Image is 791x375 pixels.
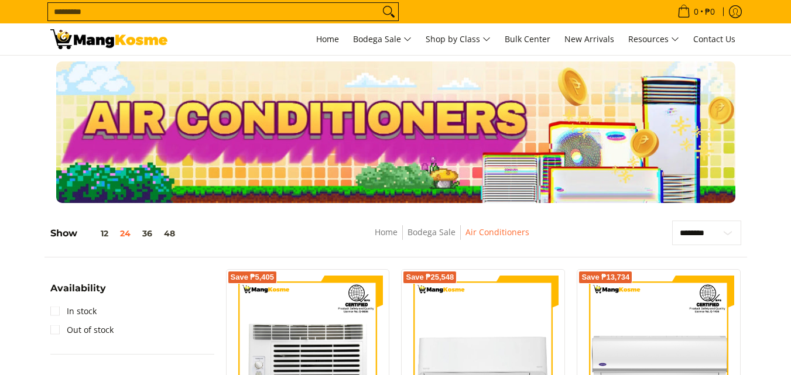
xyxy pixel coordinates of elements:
span: Availability [50,284,106,293]
span: Bulk Center [505,33,550,44]
a: Contact Us [687,23,741,55]
span: 0 [692,8,700,16]
span: New Arrivals [564,33,614,44]
a: In stock [50,302,97,321]
a: Home [375,226,398,238]
a: Out of stock [50,321,114,339]
span: Save ₱5,405 [231,274,275,281]
h5: Show [50,228,181,239]
button: 48 [158,229,181,238]
a: Home [310,23,345,55]
span: Bodega Sale [353,32,412,47]
a: New Arrivals [559,23,620,55]
img: Bodega Sale Aircon l Mang Kosme: Home Appliances Warehouse Sale [50,29,167,49]
span: Contact Us [693,33,735,44]
summary: Open [50,284,106,302]
a: Bodega Sale [408,226,456,238]
a: Resources [622,23,685,55]
button: 36 [136,229,158,238]
span: Save ₱13,734 [581,274,629,281]
button: 24 [114,229,136,238]
span: Shop by Class [426,32,491,47]
span: Resources [628,32,679,47]
span: • [674,5,718,18]
nav: Breadcrumbs [289,225,614,252]
a: Air Conditioners [465,226,529,238]
nav: Main Menu [179,23,741,55]
a: Bodega Sale [347,23,417,55]
span: Save ₱25,548 [406,274,454,281]
span: Home [316,33,339,44]
button: Search [379,3,398,20]
button: 12 [77,229,114,238]
span: ₱0 [703,8,717,16]
a: Bulk Center [499,23,556,55]
a: Shop by Class [420,23,496,55]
